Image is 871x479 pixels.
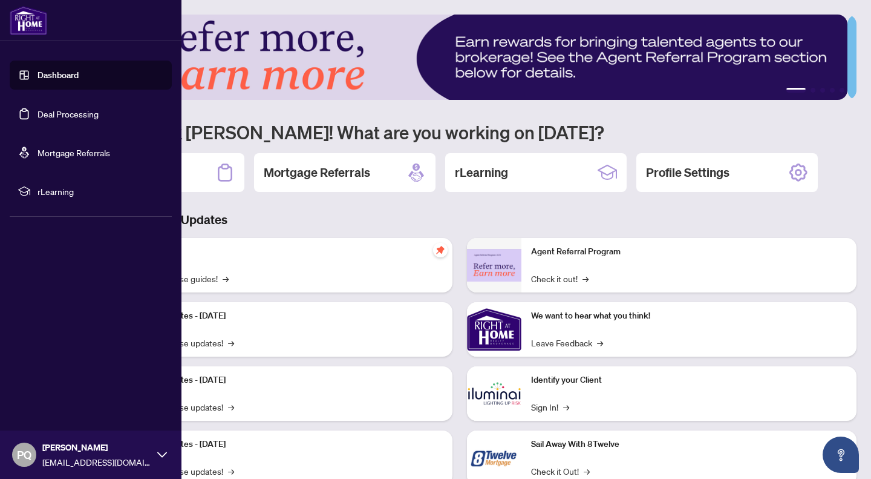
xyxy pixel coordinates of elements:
h2: Mortgage Referrals [264,164,370,181]
a: Deal Processing [38,108,99,119]
a: Leave Feedback→ [531,336,603,349]
img: Identify your Client [467,366,521,421]
p: Self-Help [127,245,443,259]
p: Identify your Client [531,374,847,387]
button: 5 [840,88,844,93]
span: → [584,464,590,478]
span: → [597,336,603,349]
a: Mortgage Referrals [38,147,110,158]
button: 4 [830,88,835,93]
p: Agent Referral Program [531,245,847,259]
a: Check it out!→ [531,272,589,285]
p: We want to hear what you think! [531,309,847,323]
button: 3 [820,88,825,93]
span: → [228,336,234,349]
h2: rLearning [455,164,508,181]
button: 1 [786,88,806,93]
p: Sail Away With 8Twelve [531,438,847,451]
img: Slide 0 [63,15,847,100]
span: → [582,272,589,285]
span: → [223,272,229,285]
h3: Brokerage & Industry Updates [63,211,856,228]
img: logo [10,6,47,35]
a: Dashboard [38,70,79,81]
h1: Welcome back [PERSON_NAME]! What are you working on [DATE]? [63,121,856,144]
span: → [228,464,234,478]
a: Sign In!→ [531,400,569,414]
span: → [228,400,234,414]
span: pushpin [433,243,448,257]
img: Agent Referral Program [467,249,521,282]
span: [EMAIL_ADDRESS][DOMAIN_NAME] [42,455,151,469]
span: rLearning [38,185,163,198]
img: We want to hear what you think! [467,302,521,357]
span: → [563,400,569,414]
h2: Profile Settings [646,164,729,181]
span: PQ [17,446,31,463]
span: [PERSON_NAME] [42,441,151,454]
a: Check it Out!→ [531,464,590,478]
p: Platform Updates - [DATE] [127,374,443,387]
p: Platform Updates - [DATE] [127,309,443,323]
button: 2 [811,88,815,93]
button: Open asap [823,437,859,473]
p: Platform Updates - [DATE] [127,438,443,451]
